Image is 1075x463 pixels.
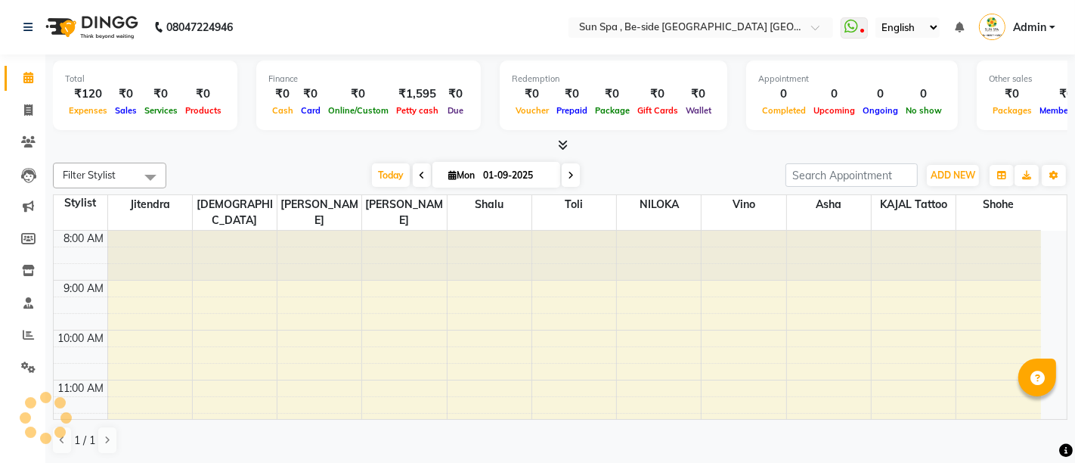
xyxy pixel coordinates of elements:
[65,73,225,85] div: Total
[634,85,682,103] div: ₹0
[324,105,392,116] span: Online/Custom
[902,85,946,103] div: 0
[297,105,324,116] span: Card
[448,195,531,214] span: shalu
[872,195,956,214] span: KAJAL tattoo
[111,105,141,116] span: Sales
[55,331,107,346] div: 10:00 AM
[268,105,297,116] span: Cash
[787,195,871,214] span: Asha
[1013,20,1046,36] span: Admin
[902,105,946,116] span: No show
[65,85,111,103] div: ₹120
[181,105,225,116] span: Products
[634,105,682,116] span: Gift Cards
[392,85,442,103] div: ₹1,595
[479,164,554,187] input: 2025-09-01
[810,85,859,103] div: 0
[785,163,918,187] input: Search Appointment
[54,195,107,211] div: Stylist
[859,85,902,103] div: 0
[989,85,1036,103] div: ₹0
[268,73,469,85] div: Finance
[277,195,361,230] span: [PERSON_NAME]
[927,165,979,186] button: ADD NEW
[617,195,701,214] span: NILOKA
[39,6,142,48] img: logo
[859,105,902,116] span: Ongoing
[141,85,181,103] div: ₹0
[268,85,297,103] div: ₹0
[442,85,469,103] div: ₹0
[445,169,479,181] span: Mon
[55,381,107,396] div: 11:00 AM
[392,105,442,116] span: Petty cash
[758,73,946,85] div: Appointment
[61,231,107,247] div: 8:00 AM
[111,85,141,103] div: ₹0
[553,105,591,116] span: Prepaid
[532,195,616,214] span: Toli
[166,6,233,48] b: 08047224946
[61,281,107,297] div: 9:00 AM
[193,195,277,230] span: [DEMOGRAPHIC_DATA]
[682,105,715,116] span: Wallet
[444,105,467,116] span: Due
[512,73,715,85] div: Redemption
[63,169,116,181] span: Filter Stylist
[591,85,634,103] div: ₹0
[931,169,975,181] span: ADD NEW
[372,163,410,187] span: Today
[512,85,553,103] div: ₹0
[758,85,810,103] div: 0
[979,14,1005,40] img: Admin
[141,105,181,116] span: Services
[956,195,1041,214] span: Shohe
[810,105,859,116] span: Upcoming
[702,195,785,214] span: Vino
[108,195,192,214] span: Jitendra
[758,105,810,116] span: Completed
[74,433,95,449] span: 1 / 1
[297,85,324,103] div: ₹0
[682,85,715,103] div: ₹0
[989,105,1036,116] span: Packages
[181,85,225,103] div: ₹0
[362,195,446,230] span: [PERSON_NAME]
[591,105,634,116] span: Package
[512,105,553,116] span: Voucher
[553,85,591,103] div: ₹0
[65,105,111,116] span: Expenses
[324,85,392,103] div: ₹0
